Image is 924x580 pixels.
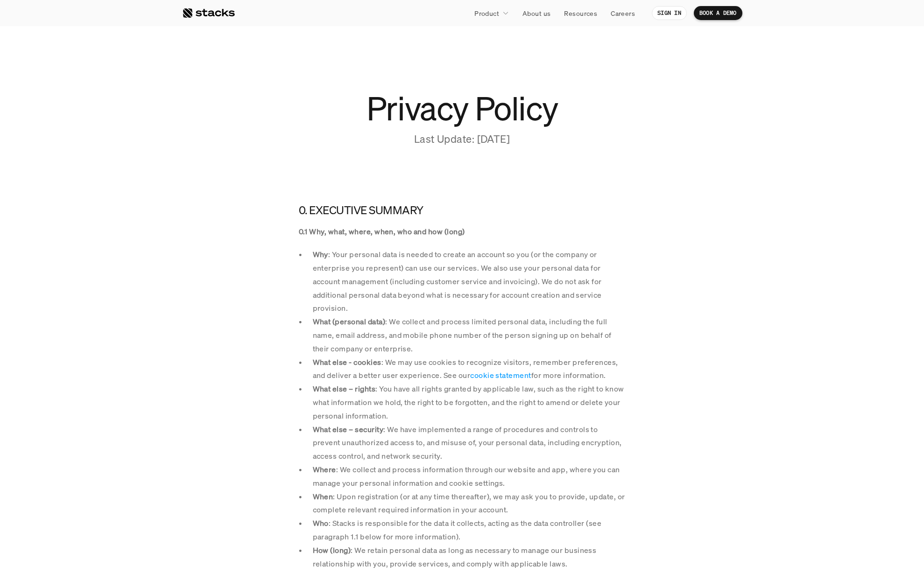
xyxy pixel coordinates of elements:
p: About us [522,8,550,18]
a: Careers [605,5,641,21]
p: SIGN IN [657,10,681,16]
h1: Privacy Policy [299,93,626,123]
p: : We retain personal data as long as necessary to manage our business relationship with you, prov... [313,544,626,571]
a: Resources [558,5,603,21]
p: : We collect and process information through our website and app, where you can manage your perso... [313,463,626,490]
p: : Upon registration (or at any time thereafter), we may ask you to provide, update, or complete r... [313,490,626,517]
p: : Your personal data is needed to create an account so you (or the company or enterprise you repr... [313,248,626,315]
strong: Where [313,464,336,475]
a: About us [517,5,556,21]
p: Resources [564,8,597,18]
p: : You have all rights granted by applicable law, such as the right to know what information we ho... [313,382,626,422]
p: BOOK A DEMO [699,10,737,16]
a: SIGN IN [652,6,687,20]
a: cookie statement [470,370,531,380]
a: BOOK A DEMO [694,6,742,20]
strong: How (long) [313,545,351,555]
strong: What else – security [313,424,384,434]
strong: 0.1 Why, what, where, when, who and how (long) [299,226,465,237]
strong: When [313,491,333,502]
strong: Why [313,249,328,259]
p: Product [474,8,499,18]
p: : We collect and process limited personal data, including the full name, email address, and mobil... [313,315,626,355]
h4: 0. EXECUTIVE SUMMARY [299,203,626,218]
strong: What else – rights [313,384,376,394]
p: Careers [611,8,635,18]
p: : We have implemented a range of procedures and controls to prevent unauthorized access to, and m... [313,423,626,463]
p: : We may use cookies to recognize visitors, remember preferences, and deliver a better user exper... [313,356,626,383]
p: : Stacks is responsible for the data it collects, acting as the data controller (see paragraph 1.... [313,517,626,544]
strong: Who [313,518,329,528]
strong: What (personal data) [313,316,386,327]
p: Last Update: [DATE] [346,132,579,147]
strong: What else - cookies [313,357,381,367]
